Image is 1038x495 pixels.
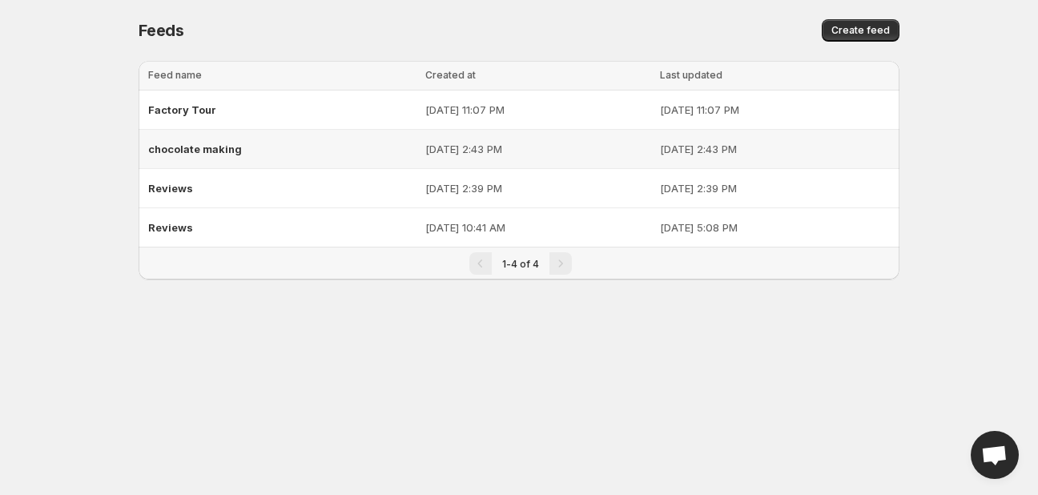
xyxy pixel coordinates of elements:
[425,69,476,81] span: Created at
[139,247,899,280] nav: Pagination
[425,102,650,118] p: [DATE] 11:07 PM
[425,141,650,157] p: [DATE] 2:43 PM
[148,182,193,195] span: Reviews
[971,431,1019,479] a: Open chat
[148,103,216,116] span: Factory Tour
[148,69,202,81] span: Feed name
[139,21,184,40] span: Feeds
[660,219,890,235] p: [DATE] 5:08 PM
[425,180,650,196] p: [DATE] 2:39 PM
[660,102,890,118] p: [DATE] 11:07 PM
[822,19,899,42] button: Create feed
[660,69,722,81] span: Last updated
[502,258,539,270] span: 1-4 of 4
[831,24,890,37] span: Create feed
[148,221,193,234] span: Reviews
[660,141,890,157] p: [DATE] 2:43 PM
[148,143,242,155] span: chocolate making
[660,180,890,196] p: [DATE] 2:39 PM
[425,219,650,235] p: [DATE] 10:41 AM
